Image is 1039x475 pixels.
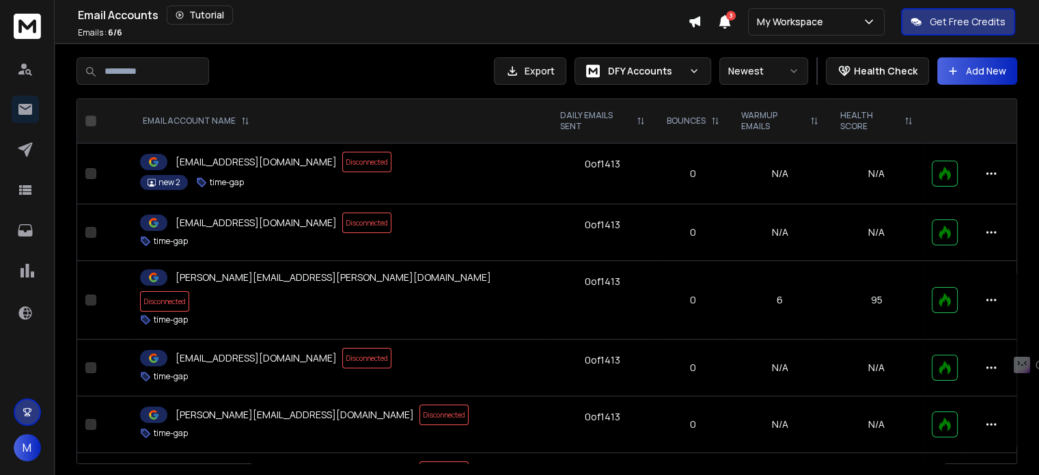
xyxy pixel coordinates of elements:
[837,361,915,375] p: N/A
[730,340,829,396] td: N/A
[167,5,233,25] button: Tutorial
[726,11,736,21] span: 3
[342,348,391,368] span: Disconnected
[741,110,805,132] p: WARMUP EMAILS
[664,167,722,180] p: 0
[585,157,620,171] div: 0 of 1413
[837,226,915,239] p: N/A
[176,408,414,422] p: [PERSON_NAME][EMAIL_ADDRESS][DOMAIN_NAME]
[730,261,829,340] td: 6
[664,293,722,307] p: 0
[730,204,829,261] td: N/A
[937,57,1017,85] button: Add New
[664,361,722,375] p: 0
[14,434,41,461] button: M
[494,57,566,85] button: Export
[154,314,188,325] p: time-gap
[664,226,722,239] p: 0
[730,144,829,204] td: N/A
[342,152,391,172] span: Disconnected
[158,177,180,188] p: new 2
[342,213,391,233] span: Disconnected
[419,405,469,425] span: Disconnected
[664,418,722,431] p: 0
[585,410,620,424] div: 0 of 1413
[837,418,915,431] p: N/A
[143,116,249,126] div: EMAIL ACCOUNT NAME
[154,428,188,439] p: time-gap
[854,64,917,78] p: Health Check
[840,110,899,132] p: HEALTH SCORE
[719,57,808,85] button: Newest
[78,5,688,25] div: Email Accounts
[585,275,620,288] div: 0 of 1413
[176,216,337,230] p: [EMAIL_ADDRESS][DOMAIN_NAME]
[608,64,683,78] p: DFY Accounts
[730,396,829,453] td: N/A
[826,57,929,85] button: Health Check
[176,351,337,365] p: [EMAIL_ADDRESS][DOMAIN_NAME]
[585,218,620,232] div: 0 of 1413
[560,110,632,132] p: DAILY EMAILS SENT
[176,155,337,169] p: [EMAIL_ADDRESS][DOMAIN_NAME]
[176,271,491,284] p: [PERSON_NAME][EMAIL_ADDRESS][PERSON_NAME][DOMAIN_NAME]
[108,27,122,38] span: 6 / 6
[667,116,706,126] p: BOUNCES
[78,27,122,38] p: Emails :
[829,261,924,340] td: 95
[585,353,620,367] div: 0 of 1413
[210,177,244,188] p: time-gap
[837,167,915,180] p: N/A
[757,15,829,29] p: My Workspace
[901,8,1015,36] button: Get Free Credits
[140,291,189,312] span: Disconnected
[930,15,1006,29] p: Get Free Credits
[154,236,188,247] p: time-gap
[154,371,188,382] p: time-gap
